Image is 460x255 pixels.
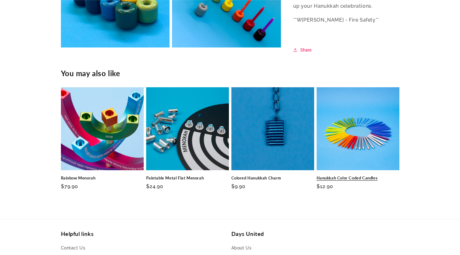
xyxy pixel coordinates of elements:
button: Share [293,46,314,54]
a: Colored Hanukkah Charm [231,175,314,181]
a: Hanukkah Color Coded Candles [317,175,399,181]
h2: Helpful links [61,230,229,237]
a: Contact Us [61,244,86,253]
a: About Us [231,244,252,253]
a: Paintable Metal Flat Menorah [146,175,229,181]
a: Rainbow Menorah [61,175,144,181]
h2: Days United [231,230,399,237]
h2: You may also like [61,68,399,78]
span: [PERSON_NAME] - Fire Safety** [302,17,379,23]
